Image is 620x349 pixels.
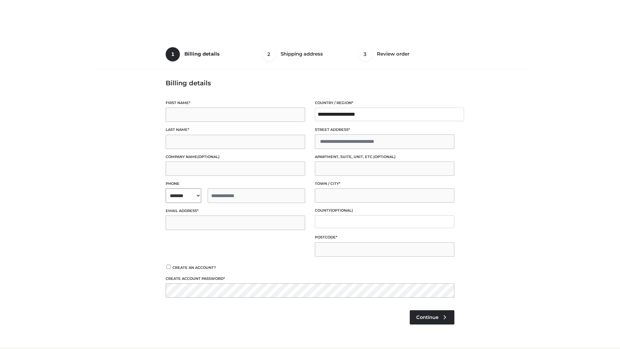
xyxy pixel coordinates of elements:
span: Continue [416,314,439,320]
label: Company name [166,154,305,160]
label: Create account password [166,276,454,282]
span: (optional) [331,208,353,213]
span: Shipping address [281,51,323,57]
span: 2 [262,47,276,61]
span: (optional) [197,154,220,159]
label: Postcode [315,234,454,240]
label: County [315,207,454,214]
label: Street address [315,127,454,133]
input: Create an account? [166,265,171,269]
h3: Billing details [166,79,454,87]
label: Phone [166,181,305,187]
label: Email address [166,208,305,214]
span: (optional) [373,154,396,159]
a: Continue [410,310,454,324]
label: Last name [166,127,305,133]
span: Review order [377,51,409,57]
label: Town / City [315,181,454,187]
span: Billing details [184,51,220,57]
label: Apartment, suite, unit, etc. [315,154,454,160]
label: First name [166,100,305,106]
span: Create an account? [172,265,216,270]
label: Country / Region [315,100,454,106]
span: 1 [166,47,180,61]
span: 3 [358,47,372,61]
